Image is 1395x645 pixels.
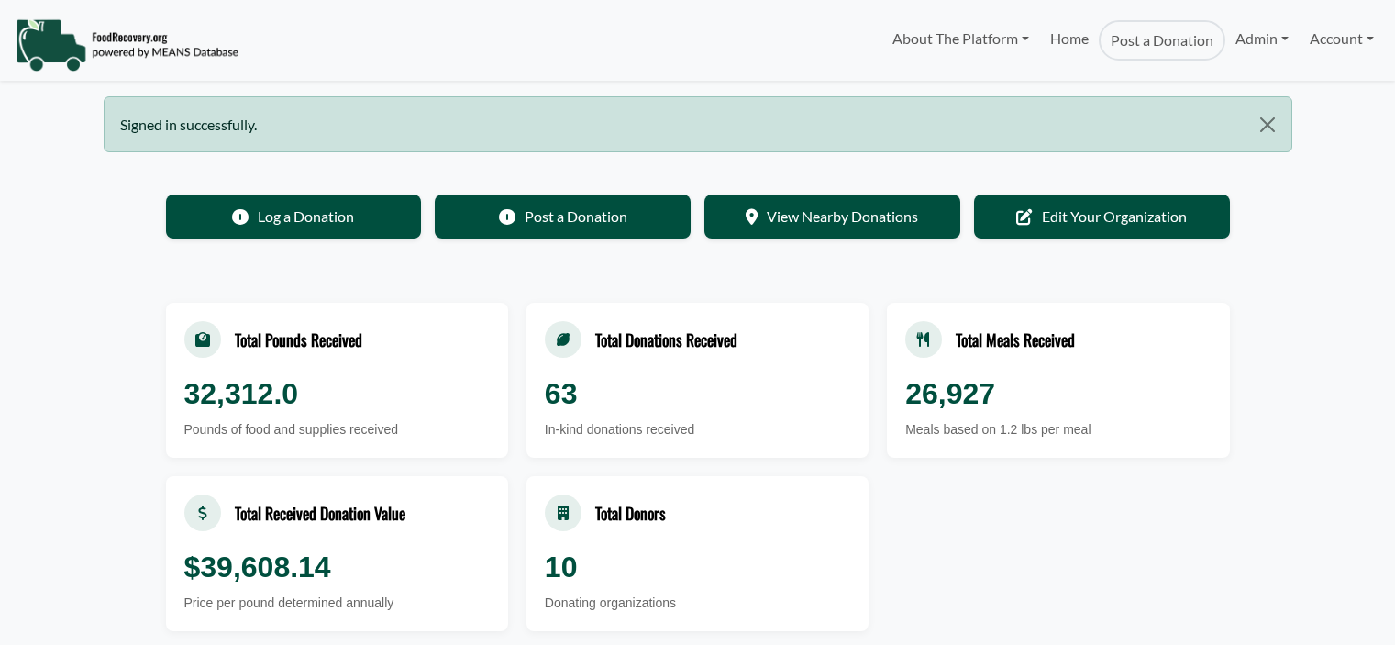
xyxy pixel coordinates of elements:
[184,594,490,613] div: Price per pound determined annually
[166,195,422,239] a: Log a Donation
[435,195,691,239] a: Post a Donation
[1225,20,1299,57] a: Admin
[184,545,490,589] div: $39,608.14
[235,501,405,525] div: Total Received Donation Value
[882,20,1039,57] a: About The Platform
[235,328,362,351] div: Total Pounds Received
[1244,97,1290,152] button: Close
[595,501,666,525] div: Total Donors
[1099,20,1225,61] a: Post a Donation
[184,372,490,416] div: 32,312.0
[104,96,1292,152] div: Signed in successfully.
[905,420,1211,439] div: Meals based on 1.2 lbs per meal
[545,545,850,589] div: 10
[1300,20,1384,57] a: Account
[545,594,850,613] div: Donating organizations
[595,328,737,351] div: Total Donations Received
[704,195,960,239] a: View Nearby Donations
[974,195,1230,239] a: Edit Your Organization
[956,328,1075,351] div: Total Meals Received
[545,372,850,416] div: 63
[16,17,238,72] img: NavigationLogo_FoodRecovery-91c16205cd0af1ed486a0f1a7774a6544ea792ac00100771e7dd3ec7c0e58e41.png
[184,420,490,439] div: Pounds of food and supplies received
[905,372,1211,416] div: 26,927
[1039,20,1098,61] a: Home
[545,420,850,439] div: In-kind donations received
